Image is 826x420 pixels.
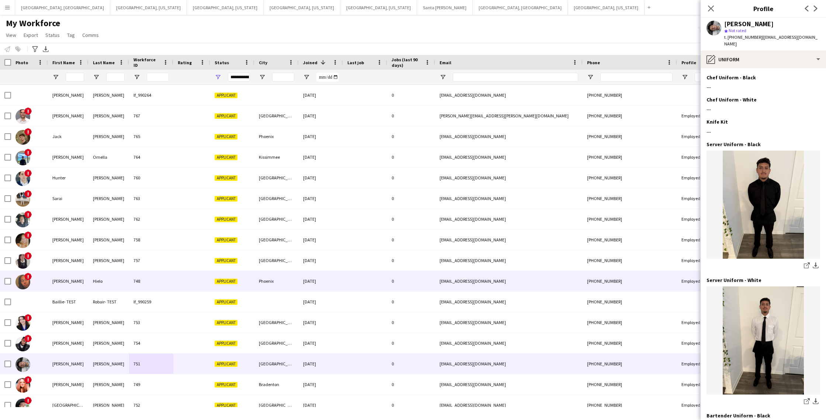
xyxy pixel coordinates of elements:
[583,312,677,333] div: [PHONE_NUMBER]
[259,60,267,65] span: City
[435,188,583,209] div: [EMAIL_ADDRESS][DOMAIN_NAME]
[347,60,364,65] span: Last job
[264,0,340,15] button: [GEOGRAPHIC_DATA], [US_STATE]
[583,106,677,126] div: [PHONE_NUMBER]
[316,73,339,82] input: Joined Filter Input
[88,271,129,291] div: Hielo
[15,213,30,227] img: Stephen Benavides
[215,134,237,140] span: Applicant
[133,74,140,80] button: Open Filter Menu
[299,333,343,353] div: [DATE]
[387,333,435,353] div: 0
[583,188,677,209] div: [PHONE_NUMBER]
[583,250,677,271] div: [PHONE_NUMBER]
[583,354,677,374] div: [PHONE_NUMBER]
[15,275,30,289] img: Alejandra Hielo
[42,30,63,40] a: Status
[707,96,757,103] h3: Chef Uniform - White
[600,73,673,82] input: Phone Filter Input
[24,169,32,177] span: !
[93,60,115,65] span: Last Name
[387,126,435,147] div: 0
[129,106,173,126] div: 767
[435,209,583,229] div: [EMAIL_ADDRESS][DOMAIN_NAME]
[435,271,583,291] div: [EMAIL_ADDRESS][DOMAIN_NAME]
[583,209,677,229] div: [PHONE_NUMBER]
[435,250,583,271] div: [EMAIL_ADDRESS][DOMAIN_NAME]
[387,85,435,105] div: 0
[387,292,435,312] div: 0
[15,233,30,248] img: Katrina Katrina
[440,60,451,65] span: Email
[215,113,237,119] span: Applicant
[473,0,568,15] button: [GEOGRAPHIC_DATA], [GEOGRAPHIC_DATA]
[88,85,129,105] div: [PERSON_NAME]
[48,209,88,229] div: [PERSON_NAME]
[48,126,88,147] div: Jack
[129,333,173,353] div: 754
[254,209,299,229] div: [GEOGRAPHIC_DATA]
[299,395,343,415] div: [DATE]
[254,106,299,126] div: [GEOGRAPHIC_DATA]
[583,126,677,147] div: [PHONE_NUMBER]
[48,395,88,415] div: [GEOGRAPHIC_DATA]
[215,320,237,326] span: Applicant
[587,74,594,80] button: Open Filter Menu
[15,109,30,124] img: Keith Compton
[24,397,32,404] span: !
[6,18,60,29] span: My Workforce
[299,126,343,147] div: [DATE]
[93,74,100,80] button: Open Filter Menu
[215,217,237,222] span: Applicant
[440,74,446,80] button: Open Filter Menu
[259,74,265,80] button: Open Filter Menu
[88,126,129,147] div: [PERSON_NAME]
[272,73,294,82] input: City Filter Input
[41,45,50,54] app-action-btn: Export XLSX
[677,188,724,209] div: Employed Crew
[15,357,30,372] img: Elmer Santiago
[254,188,299,209] div: [GEOGRAPHIC_DATA] [US_STATE]
[88,250,129,271] div: [PERSON_NAME]
[681,74,688,80] button: Open Filter Menu
[695,73,720,82] input: Profile Filter Input
[677,354,724,374] div: Employed Crew
[88,106,129,126] div: [PERSON_NAME]
[677,126,724,147] div: Employed Crew
[106,73,125,82] input: Last Name Filter Input
[215,74,221,80] button: Open Filter Menu
[387,395,435,415] div: 0
[21,30,41,40] a: Export
[129,271,173,291] div: 748
[215,175,237,181] span: Applicant
[215,382,237,388] span: Applicant
[24,149,32,156] span: !
[254,230,299,250] div: [GEOGRAPHIC_DATA][PERSON_NAME]
[387,188,435,209] div: 0
[707,74,756,81] h3: Chef Uniform - Black
[387,250,435,271] div: 0
[435,168,583,188] div: [EMAIL_ADDRESS][DOMAIN_NAME]
[215,341,237,346] span: Applicant
[435,106,583,126] div: [PERSON_NAME][EMAIL_ADDRESS][PERSON_NAME][DOMAIN_NAME]
[215,155,237,160] span: Applicant
[129,147,173,167] div: 764
[88,188,129,209] div: [PERSON_NAME]
[435,292,583,312] div: [EMAIL_ADDRESS][DOMAIN_NAME]
[24,252,32,259] span: !
[15,337,30,351] img: Dionte Rembert
[724,34,763,40] span: t. [PHONE_NUMBER]
[129,85,173,105] div: lf_990264
[215,279,237,284] span: Applicant
[677,106,724,126] div: Employed Crew
[178,60,192,65] span: Rating
[299,374,343,395] div: [DATE]
[187,0,264,15] button: [GEOGRAPHIC_DATA], [US_STATE]
[66,73,84,82] input: First Name Filter Input
[48,85,88,105] div: [PERSON_NAME]
[24,376,32,383] span: !
[15,130,30,145] img: Jack Sullivan
[303,74,310,80] button: Open Filter Menu
[677,230,724,250] div: Employed Crew
[677,395,724,415] div: Employed Crew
